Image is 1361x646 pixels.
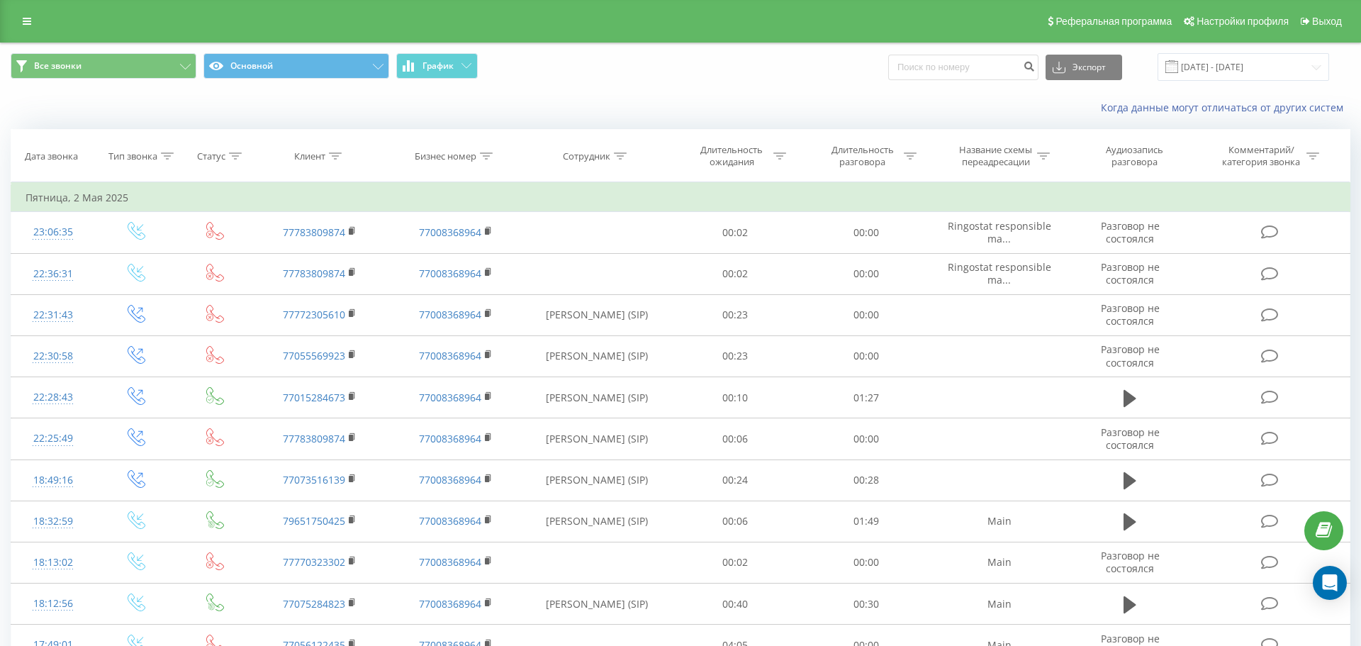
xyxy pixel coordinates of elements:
[1101,301,1160,328] span: Разговор не состоялся
[34,60,82,72] span: Все звонки
[26,590,81,618] div: 18:12:56
[1220,144,1303,168] div: Комментарий/категория звонка
[800,460,931,501] td: 00:28
[283,391,345,404] a: 77015284673
[948,260,1051,286] span: Ringostat responsible ma...
[670,418,800,460] td: 00:06
[670,253,800,294] td: 00:02
[694,144,770,168] div: Длительность ожидания
[26,260,81,288] div: 22:36:31
[11,184,1350,212] td: Пятница, 2 Мая 2025
[931,584,1068,625] td: Main
[1101,549,1160,575] span: Разговор не состоялся
[800,501,931,542] td: 01:49
[800,335,931,377] td: 00:00
[283,267,345,280] a: 77783809874
[670,542,800,583] td: 00:02
[523,584,670,625] td: [PERSON_NAME] (SIP)
[523,335,670,377] td: [PERSON_NAME] (SIP)
[283,225,345,239] a: 77783809874
[26,467,81,494] div: 18:49:16
[26,218,81,246] div: 23:06:35
[283,555,345,569] a: 77770323302
[670,294,800,335] td: 00:23
[419,391,481,404] a: 77008368964
[888,55,1038,80] input: Поиск по номеру
[670,377,800,418] td: 00:10
[396,53,478,79] button: График
[670,584,800,625] td: 00:40
[1101,101,1350,114] a: Когда данные могут отличаться от других систем
[283,349,345,362] a: 77055569923
[419,267,481,280] a: 77008368964
[283,597,345,611] a: 77075284823
[26,508,81,535] div: 18:32:59
[25,150,78,162] div: Дата звонка
[26,425,81,452] div: 22:25:49
[800,212,931,253] td: 00:00
[419,555,481,569] a: 77008368964
[26,384,81,411] div: 22:28:43
[800,253,931,294] td: 00:00
[1089,144,1181,168] div: Аудиозапись разговора
[1197,16,1289,27] span: Настройки профиля
[11,53,196,79] button: Все звонки
[1055,16,1172,27] span: Реферальная программа
[670,212,800,253] td: 00:02
[419,432,481,445] a: 77008368964
[1101,219,1160,245] span: Разговор не состоялся
[283,432,345,445] a: 77783809874
[800,294,931,335] td: 00:00
[1101,425,1160,452] span: Разговор не состоялся
[294,150,325,162] div: Клиент
[800,584,931,625] td: 00:30
[26,301,81,329] div: 22:31:43
[415,150,476,162] div: Бизнес номер
[1313,566,1347,600] div: Open Intercom Messenger
[419,308,481,321] a: 77008368964
[958,144,1034,168] div: Название схемы переадресации
[1046,55,1122,80] button: Экспорт
[1101,260,1160,286] span: Разговор не состоялся
[283,473,345,486] a: 77073516139
[523,294,670,335] td: [PERSON_NAME] (SIP)
[670,335,800,377] td: 00:23
[422,61,454,71] span: График
[26,343,81,370] div: 22:30:58
[670,460,800,501] td: 00:24
[419,349,481,362] a: 77008368964
[26,549,81,577] div: 18:13:02
[1101,343,1160,369] span: Разговор не состоялся
[523,418,670,460] td: [PERSON_NAME] (SIP)
[948,219,1051,245] span: Ringostat responsible ma...
[283,514,345,528] a: 79651750425
[419,514,481,528] a: 77008368964
[203,53,389,79] button: Основной
[1312,16,1342,27] span: Выход
[670,501,800,542] td: 00:06
[931,501,1068,542] td: Main
[523,460,670,501] td: [PERSON_NAME] (SIP)
[419,473,481,486] a: 77008368964
[108,150,157,162] div: Тип звонка
[283,308,345,321] a: 77772305610
[419,225,481,239] a: 77008368964
[523,501,670,542] td: [PERSON_NAME] (SIP)
[800,377,931,418] td: 01:27
[800,418,931,460] td: 00:00
[931,542,1068,583] td: Main
[419,597,481,611] a: 77008368964
[824,144,900,168] div: Длительность разговора
[563,150,610,162] div: Сотрудник
[197,150,225,162] div: Статус
[523,377,670,418] td: [PERSON_NAME] (SIP)
[800,542,931,583] td: 00:00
